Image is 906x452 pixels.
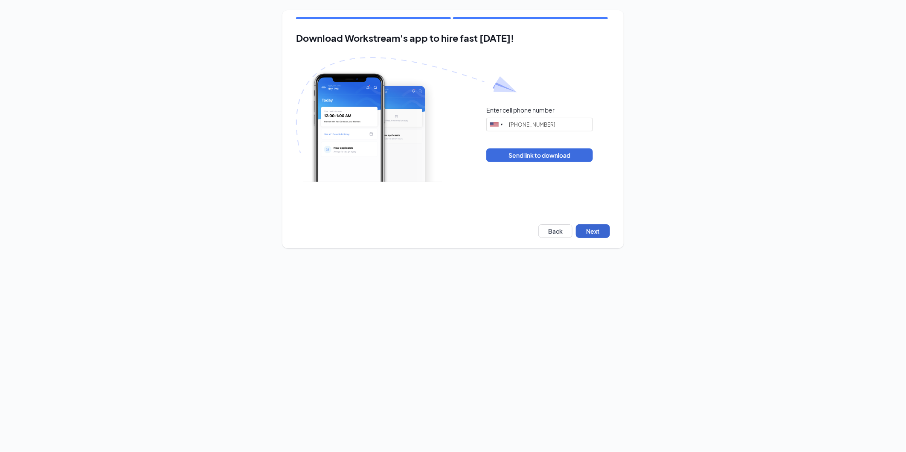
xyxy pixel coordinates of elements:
[576,224,610,238] button: Next
[296,33,610,43] h2: Download Workstream's app to hire fast [DATE]!
[486,118,593,131] input: (201) 555-0123
[487,118,506,131] div: United States: +1
[296,57,517,182] img: Download Workstream's app with paper plane
[486,148,593,162] button: Send link to download
[486,106,555,114] div: Enter cell phone number
[538,224,572,238] button: Back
